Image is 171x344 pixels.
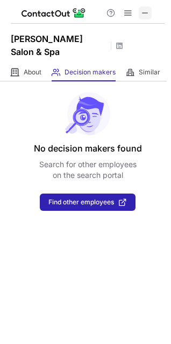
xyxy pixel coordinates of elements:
[34,142,142,155] header: No decision makers found
[11,32,108,58] h1: [PERSON_NAME] Salon & Spa
[65,92,111,135] img: No leads found
[48,198,114,206] span: Find other employees
[40,194,136,211] button: Find other employees
[24,68,41,77] span: About
[39,159,137,181] p: Search for other employees on the search portal
[139,68,160,77] span: Similar
[65,68,116,77] span: Decision makers
[22,6,86,19] img: ContactOut v5.3.10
